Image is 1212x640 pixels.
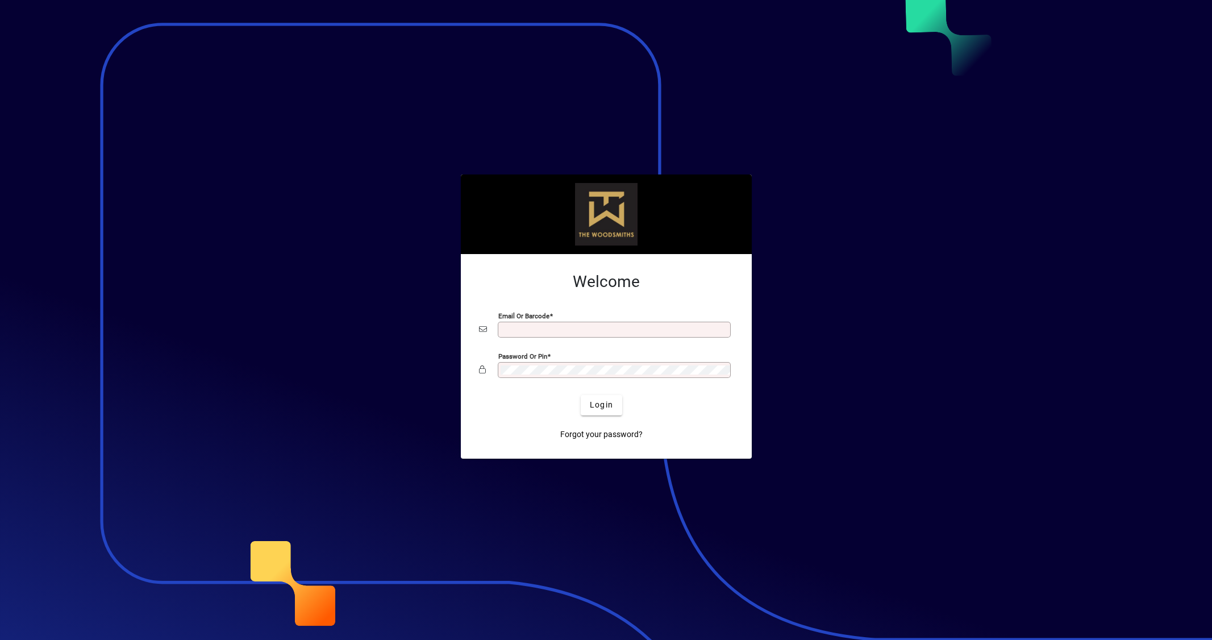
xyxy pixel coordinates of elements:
[498,352,547,360] mat-label: Password or Pin
[556,425,647,445] a: Forgot your password?
[498,311,549,319] mat-label: Email or Barcode
[560,429,643,440] span: Forgot your password?
[479,272,734,292] h2: Welcome
[590,399,613,411] span: Login
[581,395,622,415] button: Login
